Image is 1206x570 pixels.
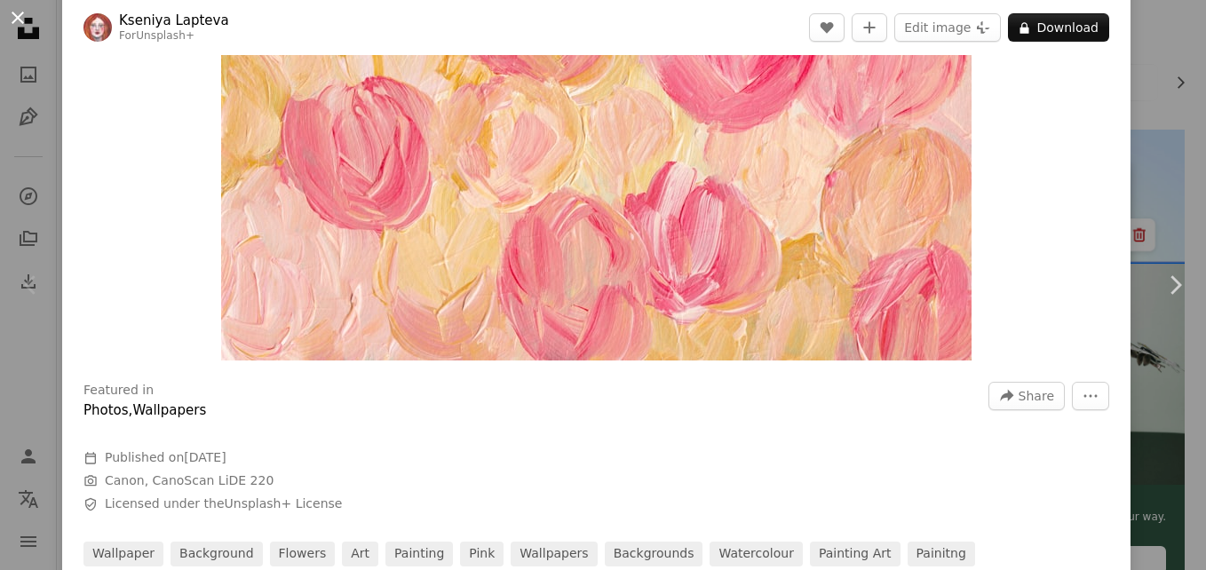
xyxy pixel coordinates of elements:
[852,13,887,42] button: Add to Collection
[184,450,226,464] time: July 17, 2023 at 6:37:56 AM PDT
[83,382,154,400] h3: Featured in
[83,402,129,418] a: Photos
[119,12,229,29] a: Kseniya Lapteva
[460,542,504,566] a: pink
[342,542,378,566] a: art
[129,402,133,418] span: ,
[83,542,163,566] a: wallpaper
[988,382,1065,410] button: Share this image
[809,13,845,42] button: Like
[894,13,1001,42] button: Edit image
[1144,200,1206,370] a: Next
[710,542,802,566] a: watercolour
[908,542,975,566] a: painitng
[225,496,343,511] a: Unsplash+ License
[1019,383,1054,409] span: Share
[1008,13,1109,42] button: Download
[119,29,229,44] div: For
[105,472,274,490] button: Canon, CanoScan LiDE 220
[605,542,703,566] a: backgrounds
[810,542,901,566] a: painting art
[171,542,263,566] a: background
[105,450,226,464] span: Published on
[105,495,342,513] span: Licensed under the
[270,542,336,566] a: flowers
[385,542,453,566] a: painting
[1072,382,1109,410] button: More Actions
[83,13,112,42] img: Go to Kseniya Lapteva's profile
[136,29,194,42] a: Unsplash+
[132,402,206,418] a: Wallpapers
[511,542,597,566] a: wallpapers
